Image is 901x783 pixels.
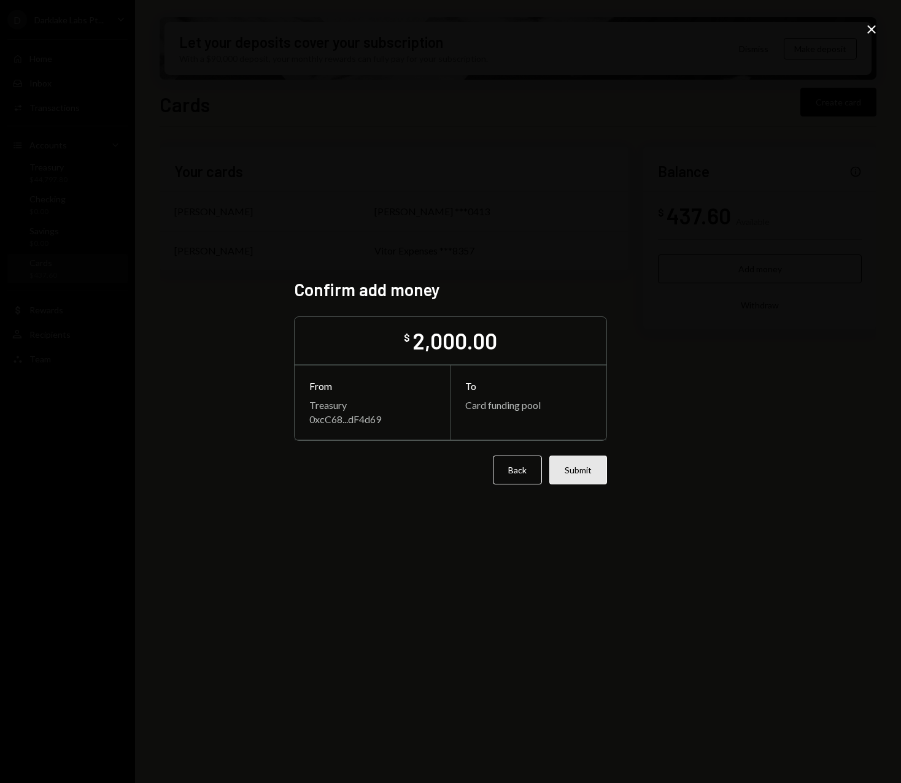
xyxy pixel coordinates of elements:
[309,413,435,425] div: 0xcC68...dF4d69
[294,278,607,302] h2: Confirm add money
[412,327,497,354] div: 2,000.00
[404,332,410,344] div: $
[549,456,607,484] button: Submit
[309,399,435,411] div: Treasury
[465,380,592,392] div: To
[465,399,592,411] div: Card funding pool
[309,380,435,392] div: From
[493,456,542,484] button: Back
